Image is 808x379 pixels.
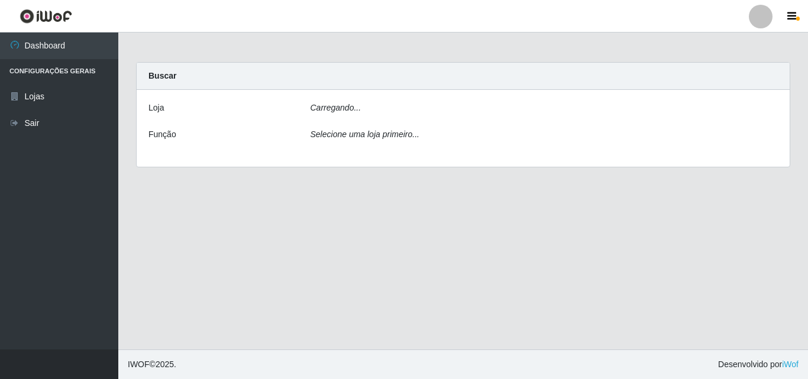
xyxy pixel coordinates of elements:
[148,128,176,141] label: Função
[148,71,176,80] strong: Buscar
[128,358,176,371] span: © 2025 .
[128,359,150,369] span: IWOF
[148,102,164,114] label: Loja
[311,129,419,139] i: Selecione uma loja primeiro...
[20,9,72,24] img: CoreUI Logo
[718,358,799,371] span: Desenvolvido por
[311,103,361,112] i: Carregando...
[782,359,799,369] a: iWof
